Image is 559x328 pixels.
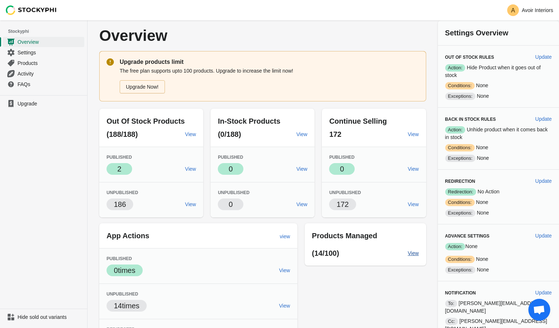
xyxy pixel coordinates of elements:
span: Activity [18,70,83,77]
span: Conditions: [445,82,475,89]
span: View [185,131,196,137]
p: The free plan supports upto 100 products. Upgrade to increase the limit now! [120,67,419,74]
span: Unpublished [107,292,138,297]
span: Redirection: [445,188,476,196]
span: In-Stock Products [218,117,280,125]
button: Update [532,174,555,188]
a: View [293,128,310,141]
span: View [408,166,419,172]
span: Exceptions: [445,209,475,217]
p: Upgrade products limit [120,58,419,66]
span: View [408,131,419,137]
span: 0 [340,165,344,173]
h3: Back in Stock Rules [445,116,529,122]
span: Upgrade [18,100,83,107]
span: View [408,250,419,256]
span: Hide sold out variants [18,313,83,321]
a: Activity [3,68,84,79]
span: 186 [114,200,126,208]
p: None [445,144,552,151]
span: 172 [329,130,341,138]
a: View [182,162,199,175]
p: None [445,266,552,274]
p: None [445,154,552,162]
a: view [277,230,293,243]
p: Hide Product when it goes out of stock [445,64,552,79]
a: View [405,128,421,141]
span: view [280,234,290,239]
span: 0 [229,165,233,173]
span: Conditions: [445,199,475,206]
span: View [185,201,196,207]
a: View [276,299,293,312]
span: Products Managed [312,232,377,240]
button: Update [532,50,555,63]
a: Upgrade [3,99,84,109]
span: View [279,267,290,273]
h3: Out of Stock Rules [445,54,529,60]
button: Avatar with initials AAvoir Interiors [504,3,556,18]
span: Exceptions: [445,155,475,162]
span: Avatar with initials A [507,4,519,16]
span: Action: [445,64,466,72]
h3: Advance Settings [445,233,529,239]
button: Update [532,286,555,299]
span: FAQs [18,81,83,88]
span: Cc: [445,318,458,325]
span: Overview [18,38,83,46]
span: (14/100) [312,249,339,257]
span: 0 times [114,266,135,274]
a: Hide sold out variants [3,312,84,322]
span: Unpublished [329,190,361,195]
a: Settings [3,47,84,58]
h3: Notification [445,290,529,296]
p: 0 [229,199,233,209]
a: View [405,198,421,211]
span: Action: [445,243,466,250]
span: Exceptions: [445,266,475,274]
span: 172 [336,200,348,208]
span: Update [535,54,552,60]
span: View [408,201,419,207]
span: View [296,201,307,207]
span: Settings Overview [445,29,508,37]
span: Published [218,155,243,160]
p: No Action [445,188,552,196]
span: Conditions: [445,256,475,263]
span: Conditions: [445,144,475,151]
span: Action: [445,126,466,134]
span: Update [535,233,552,239]
span: Published [107,155,132,160]
a: View [182,128,199,141]
a: Products [3,58,84,68]
div: Open chat [528,299,550,321]
span: Unpublished [107,190,138,195]
p: None [445,82,552,89]
span: Settings [18,49,83,56]
span: Published [329,155,354,160]
span: (188/188) [107,130,138,138]
span: 2 [117,165,121,173]
span: 14 times [114,302,139,310]
span: View [296,131,307,137]
a: View [293,198,310,211]
text: A [511,7,515,13]
a: View [405,162,421,175]
img: Stockyphi [6,5,57,15]
span: (0/188) [218,130,241,138]
p: None [445,92,552,100]
button: Update [532,112,555,126]
span: App Actions [107,232,149,240]
p: None [445,198,552,206]
span: Update [535,178,552,184]
span: To: [445,300,457,307]
a: View [405,247,422,260]
p: None [445,209,552,217]
a: Overview [3,36,84,47]
span: Stockyphi [8,28,87,35]
span: View [185,166,196,172]
span: Unpublished [218,190,250,195]
p: [PERSON_NAME][EMAIL_ADDRESS][DOMAIN_NAME] [445,300,552,315]
h3: Redirection [445,178,529,184]
a: View [276,264,293,277]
